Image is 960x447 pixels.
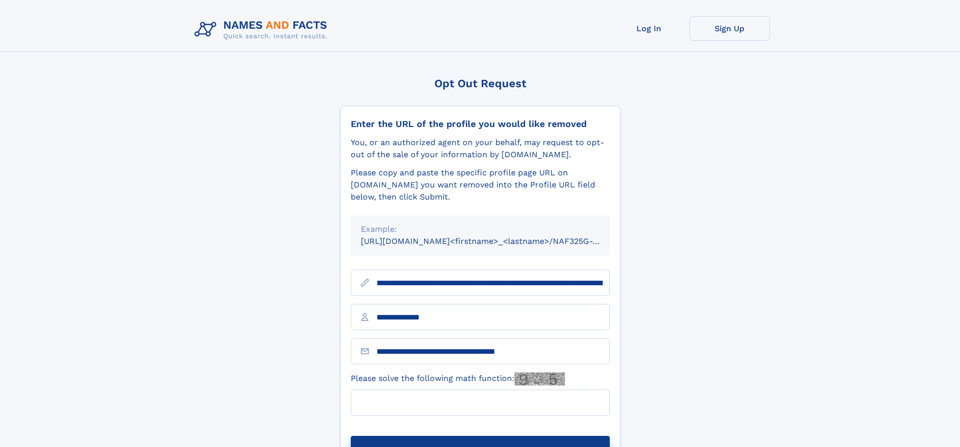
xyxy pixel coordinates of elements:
[351,167,610,203] div: Please copy and paste the specific profile page URL on [DOMAIN_NAME] you want removed into the Pr...
[190,16,336,43] img: Logo Names and Facts
[351,372,565,386] label: Please solve the following math function:
[351,118,610,130] div: Enter the URL of the profile you would like removed
[361,236,629,246] small: [URL][DOMAIN_NAME]<firstname>_<lastname>/NAF325G-xxxxxxxx
[361,223,600,235] div: Example:
[609,16,689,41] a: Log In
[340,77,620,90] div: Opt Out Request
[689,16,770,41] a: Sign Up
[351,137,610,161] div: You, or an authorized agent on your behalf, may request to opt-out of the sale of your informatio...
